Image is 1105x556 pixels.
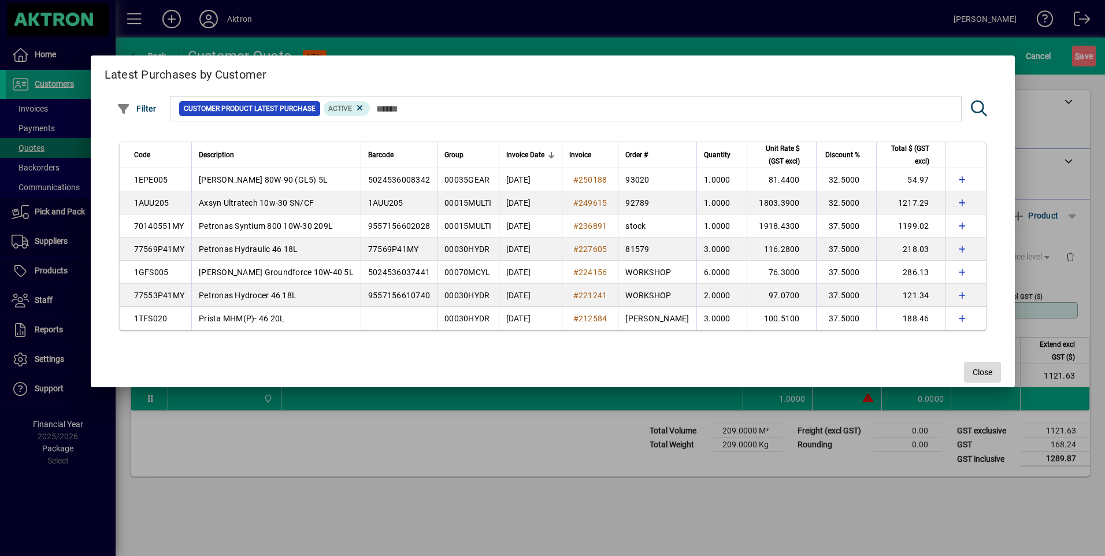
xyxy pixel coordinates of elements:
[117,104,157,113] span: Filter
[884,142,940,168] div: Total $ (GST excl)
[573,175,579,184] span: #
[199,149,234,161] span: Description
[199,175,328,184] span: [PERSON_NAME] 80W-90 (GL5) 5L
[579,268,607,277] span: 224156
[579,175,607,184] span: 250188
[696,238,747,261] td: 3.0000
[747,168,816,191] td: 81.4400
[747,214,816,238] td: 1918.4300
[324,101,370,116] mat-chip: Product Activation Status: Active
[499,238,562,261] td: [DATE]
[876,261,945,284] td: 286.13
[618,261,696,284] td: WORKSHOP
[696,284,747,307] td: 2.0000
[368,268,430,277] span: 5024536037441
[368,149,394,161] span: Barcode
[444,291,490,300] span: 00030HYDR
[573,268,579,277] span: #
[747,284,816,307] td: 97.0700
[199,149,354,161] div: Description
[368,175,430,184] span: 5024536008342
[569,243,611,255] a: #227605
[134,291,185,300] span: 77553P41MY
[134,221,184,231] span: 70140551MY
[499,168,562,191] td: [DATE]
[569,312,611,325] a: #212584
[747,261,816,284] td: 76.3000
[816,284,876,307] td: 37.5000
[876,284,945,307] td: 121.34
[816,214,876,238] td: 37.5000
[754,142,810,168] div: Unit Rate $ (GST excl)
[199,268,354,277] span: [PERSON_NAME] Groundforce 10W-40 5L
[368,198,403,207] span: 1AUU205
[876,214,945,238] td: 1199.02
[199,244,298,254] span: Petronas Hydraulic 46 18L
[825,149,860,161] span: Discount %
[506,149,544,161] span: Invoice Date
[696,214,747,238] td: 1.0000
[199,291,296,300] span: Petronas Hydrocer 46 18L
[579,221,607,231] span: 236891
[573,291,579,300] span: #
[199,198,314,207] span: Axsyn Ultratech 10w-30 SN/CF
[499,284,562,307] td: [DATE]
[579,244,607,254] span: 227605
[618,168,696,191] td: 93020
[134,268,169,277] span: 1GFS005
[368,291,430,300] span: 9557156610740
[696,168,747,191] td: 1.0000
[444,175,490,184] span: 00035GEAR
[499,191,562,214] td: [DATE]
[696,191,747,214] td: 1.0000
[328,105,352,113] span: Active
[884,142,929,168] span: Total $ (GST excl)
[114,98,160,119] button: Filter
[579,198,607,207] span: 249615
[134,149,150,161] span: Code
[696,261,747,284] td: 6.0000
[618,191,696,214] td: 92789
[444,149,492,161] div: Group
[816,261,876,284] td: 37.5000
[696,307,747,330] td: 3.0000
[569,173,611,186] a: #250188
[964,362,1001,383] button: Close
[444,198,492,207] span: 00015MULTI
[499,214,562,238] td: [DATE]
[569,149,611,161] div: Invoice
[824,149,870,161] div: Discount %
[569,197,611,209] a: #249615
[625,149,689,161] div: Order #
[573,244,579,254] span: #
[876,238,945,261] td: 218.03
[569,220,611,232] a: #236891
[618,284,696,307] td: WORKSHOP
[444,268,490,277] span: 00070MCYL
[91,55,1015,89] h2: Latest Purchases by Customer
[569,289,611,302] a: #221241
[569,266,611,279] a: #224156
[816,168,876,191] td: 32.5000
[444,314,490,323] span: 00030HYDR
[618,307,696,330] td: [PERSON_NAME]
[816,307,876,330] td: 37.5000
[579,291,607,300] span: 221241
[134,149,185,161] div: Code
[625,149,648,161] span: Order #
[876,191,945,214] td: 1217.29
[573,314,579,323] span: #
[579,314,607,323] span: 212584
[876,168,945,191] td: 54.97
[569,149,591,161] span: Invoice
[499,307,562,330] td: [DATE]
[134,175,168,184] span: 1EPE005
[704,149,731,161] span: Quantity
[368,149,430,161] div: Barcode
[618,238,696,261] td: 81579
[368,244,419,254] span: 77569P41MY
[368,221,430,231] span: 9557156602028
[747,191,816,214] td: 1803.3900
[973,366,992,379] span: Close
[816,238,876,261] td: 37.5000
